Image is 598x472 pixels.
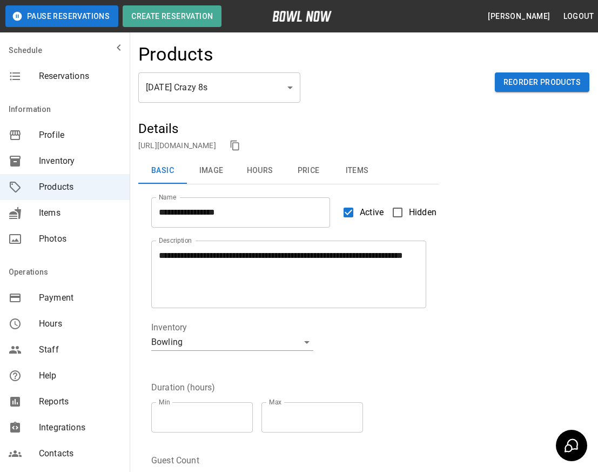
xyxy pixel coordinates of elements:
[39,181,121,194] span: Products
[151,454,199,467] legend: Guest Count
[138,158,439,184] div: basic tabs example
[559,6,598,26] button: Logout
[39,207,121,220] span: Items
[39,369,121,382] span: Help
[39,291,121,304] span: Payment
[39,155,121,168] span: Inventory
[39,343,121,356] span: Staff
[151,334,313,351] div: Bowling
[187,158,236,184] button: Image
[138,141,216,150] a: [URL][DOMAIN_NAME]
[39,129,121,142] span: Profile
[284,158,333,184] button: Price
[409,206,436,219] span: Hidden
[151,381,215,394] legend: Duration (hours)
[39,395,121,408] span: Reports
[39,232,121,245] span: Photos
[39,317,121,330] span: Hours
[138,120,439,137] h5: Details
[123,5,221,27] button: Create Reservation
[386,201,436,224] label: Hidden products will not be visible to customers. You can still create and use them for bookings.
[495,72,589,92] button: Reorder Products
[138,43,213,66] h4: Products
[39,447,121,460] span: Contacts
[483,6,554,26] button: [PERSON_NAME]
[272,11,332,22] img: logo
[333,158,381,184] button: Items
[151,321,187,334] legend: Inventory
[227,137,243,154] button: copy link
[39,70,121,83] span: Reservations
[360,206,384,219] span: Active
[39,421,121,434] span: Integrations
[236,158,284,184] button: Hours
[138,72,300,103] div: [DATE] Crazy 8s
[138,158,187,184] button: Basic
[5,5,118,27] button: Pause Reservations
